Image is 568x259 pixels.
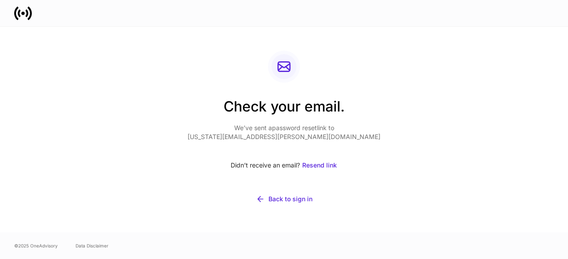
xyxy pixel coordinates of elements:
span: © 2025 OneAdvisory [14,242,58,249]
button: Back to sign in [188,189,380,209]
p: We’ve sent a password reset link to [US_STATE][EMAIL_ADDRESS][PERSON_NAME][DOMAIN_NAME] [188,124,380,141]
div: Resend link [302,161,337,170]
div: Didn’t receive an email? [188,155,380,175]
a: Data Disclaimer [76,242,108,249]
button: Resend link [302,155,337,175]
h2: Check your email. [188,97,380,124]
div: Back to sign in [268,195,312,203]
